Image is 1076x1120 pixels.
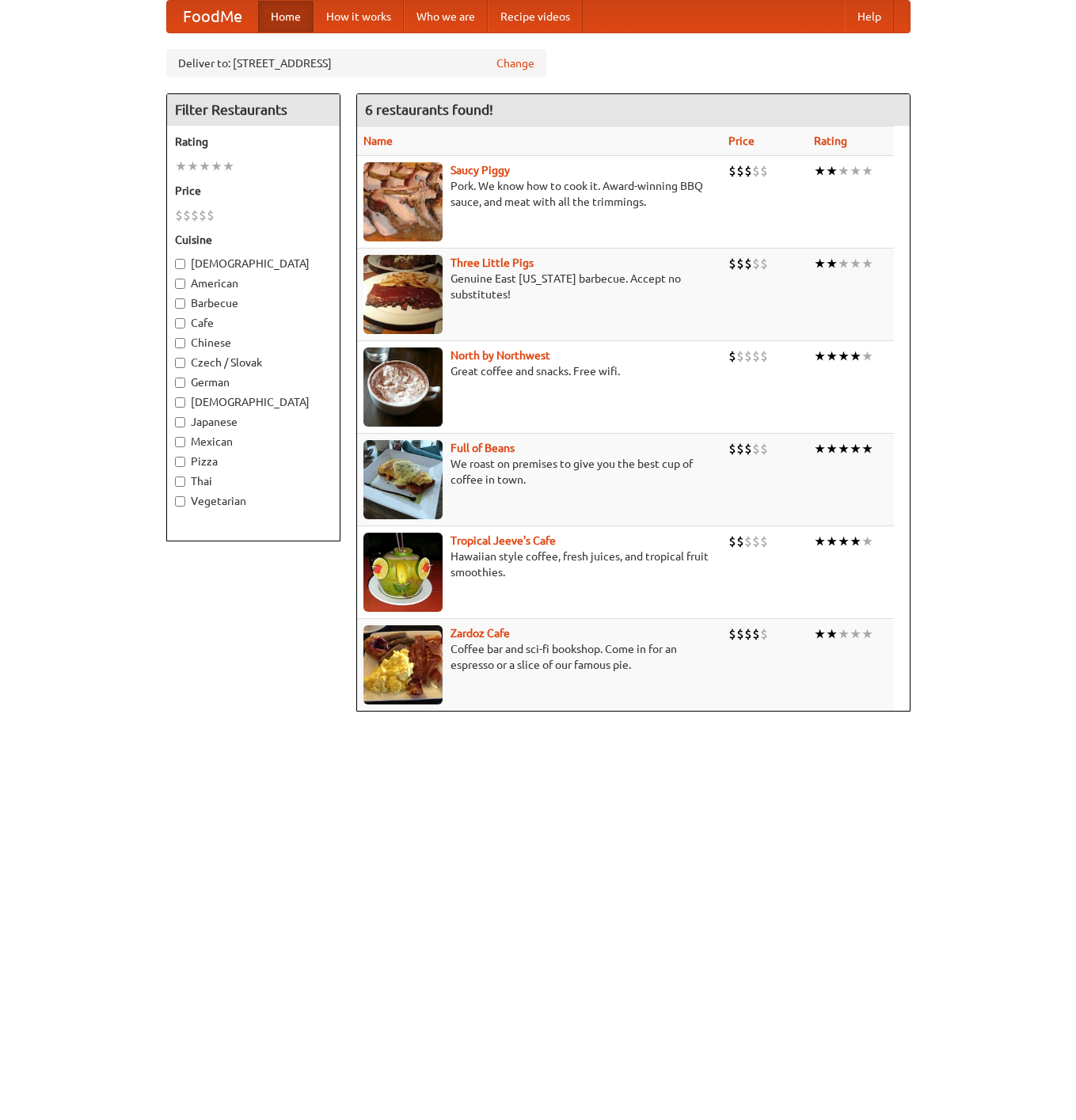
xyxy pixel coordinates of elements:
li: ★ [814,162,826,180]
label: Thai [175,473,332,489]
li: $ [760,440,768,457]
li: $ [744,533,752,550]
img: zardoz.jpg [363,625,443,704]
li: $ [760,255,768,272]
li: $ [752,440,760,457]
a: North by Northwest [451,349,550,362]
li: ★ [814,625,826,643]
label: Mexican [175,434,332,450]
li: $ [207,207,215,224]
li: $ [744,440,752,457]
a: Help [845,1,894,32]
label: American [175,275,332,291]
label: Pizza [175,454,332,469]
li: ★ [814,533,826,550]
li: ★ [222,158,234,175]
li: $ [728,625,736,643]
input: [DEMOGRAPHIC_DATA] [175,259,185,269]
input: [DEMOGRAPHIC_DATA] [175,397,185,408]
li: $ [191,207,199,224]
label: Japanese [175,414,332,430]
li: $ [199,207,207,224]
li: $ [736,533,744,550]
li: $ [752,347,760,365]
a: Full of Beans [451,442,515,454]
label: [DEMOGRAPHIC_DATA] [175,394,332,410]
input: Mexican [175,437,185,447]
li: $ [736,625,744,643]
input: Czech / Slovak [175,358,185,368]
img: north.jpg [363,347,443,427]
li: ★ [850,347,861,365]
li: ★ [826,440,838,457]
a: Who we are [404,1,488,32]
li: $ [760,162,768,180]
input: Barbecue [175,298,185,309]
li: $ [728,347,736,365]
li: ★ [826,255,838,272]
a: How it works [314,1,404,32]
li: ★ [187,158,199,175]
li: ★ [826,162,838,180]
li: $ [736,255,744,272]
li: ★ [838,347,850,365]
li: $ [760,625,768,643]
li: ★ [850,625,861,643]
h4: Filter Restaurants [167,94,340,126]
li: $ [752,625,760,643]
input: Chinese [175,338,185,348]
li: $ [736,440,744,457]
a: Tropical Jeeve's Cafe [451,534,556,547]
li: $ [744,162,752,180]
li: ★ [838,162,850,180]
li: ★ [199,158,211,175]
p: Hawaiian style coffee, fresh juices, and tropical fruit smoothies. [363,549,717,580]
a: Recipe videos [488,1,583,32]
a: Price [728,135,755,147]
input: Thai [175,476,185,487]
li: $ [744,347,752,365]
label: Chinese [175,335,332,351]
a: Rating [814,135,847,147]
li: ★ [211,158,222,175]
li: ★ [861,255,873,272]
label: German [175,374,332,390]
h5: Rating [175,134,332,150]
li: $ [760,347,768,365]
li: ★ [861,347,873,365]
li: ★ [838,533,850,550]
li: ★ [850,533,861,550]
h5: Price [175,183,332,199]
li: $ [728,162,736,180]
label: Cafe [175,315,332,331]
li: ★ [826,533,838,550]
li: ★ [838,255,850,272]
li: $ [744,625,752,643]
li: ★ [850,440,861,457]
img: beans.jpg [363,440,443,519]
a: FoodMe [167,1,258,32]
b: Three Little Pigs [451,256,534,269]
li: $ [760,533,768,550]
b: Zardoz Cafe [451,627,510,640]
img: littlepigs.jpg [363,255,443,334]
label: Barbecue [175,295,332,311]
p: We roast on premises to give you the best cup of coffee in town. [363,456,717,488]
li: $ [183,207,191,224]
li: $ [175,207,183,224]
li: ★ [826,625,838,643]
input: Pizza [175,457,185,467]
li: $ [728,255,736,272]
li: $ [744,255,752,272]
li: $ [752,533,760,550]
li: $ [752,162,760,180]
a: Change [496,55,534,71]
ng-pluralize: 6 restaurants found! [365,102,493,117]
li: ★ [826,347,838,365]
a: Saucy Piggy [451,164,510,177]
li: $ [736,162,744,180]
